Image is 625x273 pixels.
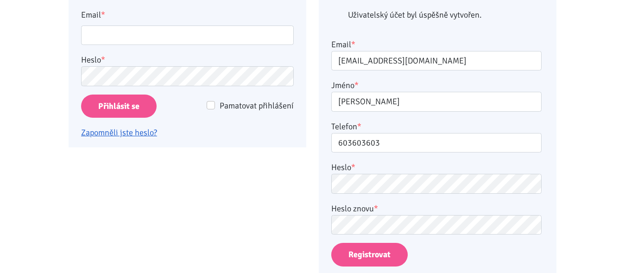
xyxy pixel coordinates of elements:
abbr: required [357,121,361,132]
a: Zapomněli jste heslo? [81,127,157,138]
abbr: required [351,39,355,50]
ul: Uživatelský účet byl úspěšně vytvořen. [331,8,482,21]
label: Jméno [331,79,359,92]
span: Pamatovat přihlášení [220,101,294,111]
abbr: required [351,162,355,172]
label: Telefon [331,120,361,133]
label: Heslo znovu [331,202,378,215]
input: Přihlásit se [81,95,157,118]
label: Heslo [331,161,355,174]
label: Email [331,38,355,51]
label: Email [75,8,300,21]
button: Registrovat [331,243,408,267]
label: Heslo [81,53,105,66]
abbr: required [374,203,378,214]
abbr: required [354,80,359,90]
